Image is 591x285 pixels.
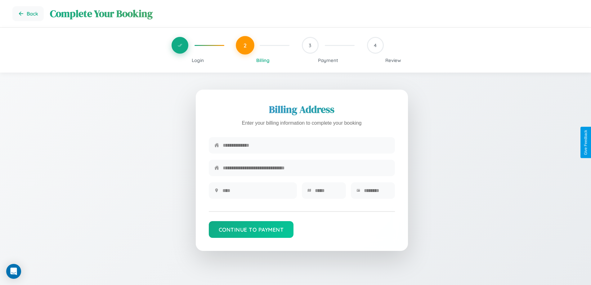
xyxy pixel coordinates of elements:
div: Give Feedback [584,130,588,155]
h2: Billing Address [209,103,395,116]
p: Enter your billing information to complete your booking [209,119,395,128]
div: Open Intercom Messenger [6,264,21,279]
span: Payment [318,57,338,63]
span: Billing [256,57,270,63]
span: Login [192,57,204,63]
span: 2 [244,42,247,49]
span: 3 [309,42,311,48]
h1: Complete Your Booking [50,7,579,20]
span: Review [385,57,401,63]
button: Continue to Payment [209,221,294,238]
span: 4 [374,42,377,48]
button: Go back [12,6,44,21]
